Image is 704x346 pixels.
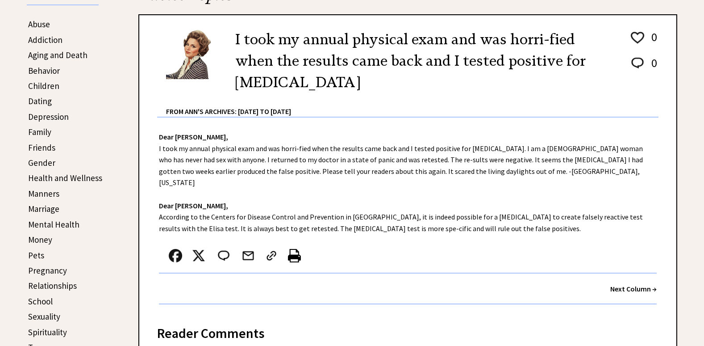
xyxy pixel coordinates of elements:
a: Mental Health [28,219,79,230]
td: 0 [647,55,658,79]
a: Manners [28,188,59,199]
img: mail.png [242,249,255,262]
a: School [28,296,53,307]
a: Relationships [28,280,77,291]
div: I took my annual physical exam and was horri-fied when the results came back and I tested positiv... [139,118,676,313]
strong: Dear [PERSON_NAME], [159,132,228,141]
a: Behavior [28,65,60,76]
img: printer%20icon.png [288,249,301,262]
a: Money [28,234,52,245]
div: From Ann's Archives: [DATE] to [DATE] [166,93,658,117]
img: heart_outline%201.png [629,30,646,46]
a: Gender [28,157,55,168]
strong: Dear [PERSON_NAME], [159,201,228,210]
a: Spirituality [28,327,67,338]
a: Friends [28,142,55,153]
img: Ann6%20v2%20small.png [166,29,222,79]
a: Addiction [28,34,62,45]
a: Abuse [28,19,50,30]
a: Health and Wellness [28,173,102,183]
a: Pets [28,250,44,261]
h2: I took my annual physical exam and was horri-fied when the results came back and I tested positiv... [235,29,616,93]
img: message_round%202.png [629,56,646,70]
img: message_round%202.png [216,249,231,262]
a: Aging and Death [28,50,87,60]
a: Sexuality [28,311,60,322]
a: Family [28,127,51,137]
a: Children [28,80,59,91]
a: Marriage [28,203,59,214]
a: Depression [28,111,69,122]
a: Next Column → [610,284,657,293]
a: Dating [28,96,52,106]
td: 0 [647,30,658,55]
img: link_02.png [265,249,278,262]
div: Reader Comments [157,324,658,338]
img: x_small.png [192,249,205,262]
img: facebook.png [169,249,182,262]
a: Pregnancy [28,265,67,276]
